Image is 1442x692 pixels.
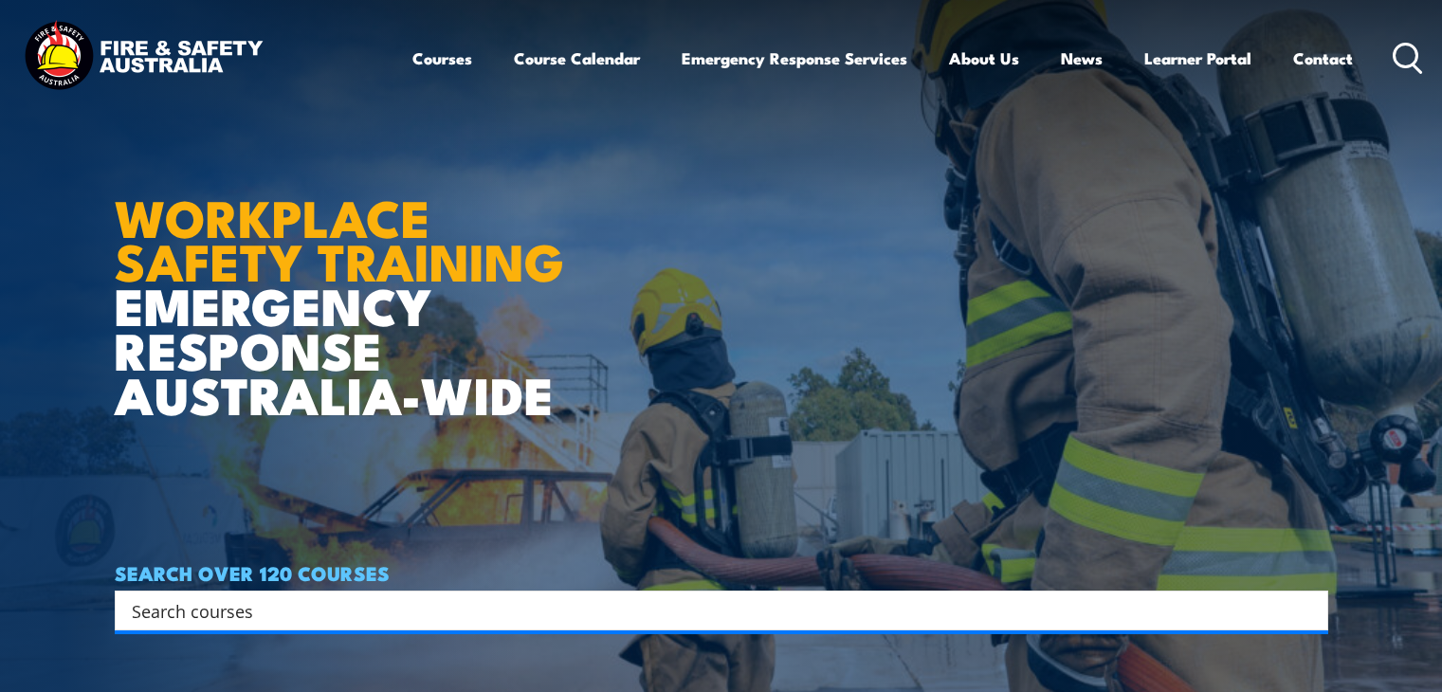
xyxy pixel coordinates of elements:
[1293,33,1353,83] a: Contact
[115,147,578,416] h1: EMERGENCY RESPONSE AUSTRALIA-WIDE
[1295,597,1322,624] button: Search magnifier button
[115,176,564,300] strong: WORKPLACE SAFETY TRAINING
[132,596,1287,625] input: Search input
[115,562,1328,583] h4: SEARCH OVER 120 COURSES
[682,33,907,83] a: Emergency Response Services
[1144,33,1251,83] a: Learner Portal
[949,33,1019,83] a: About Us
[412,33,472,83] a: Courses
[1061,33,1103,83] a: News
[136,597,1290,624] form: Search form
[514,33,640,83] a: Course Calendar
